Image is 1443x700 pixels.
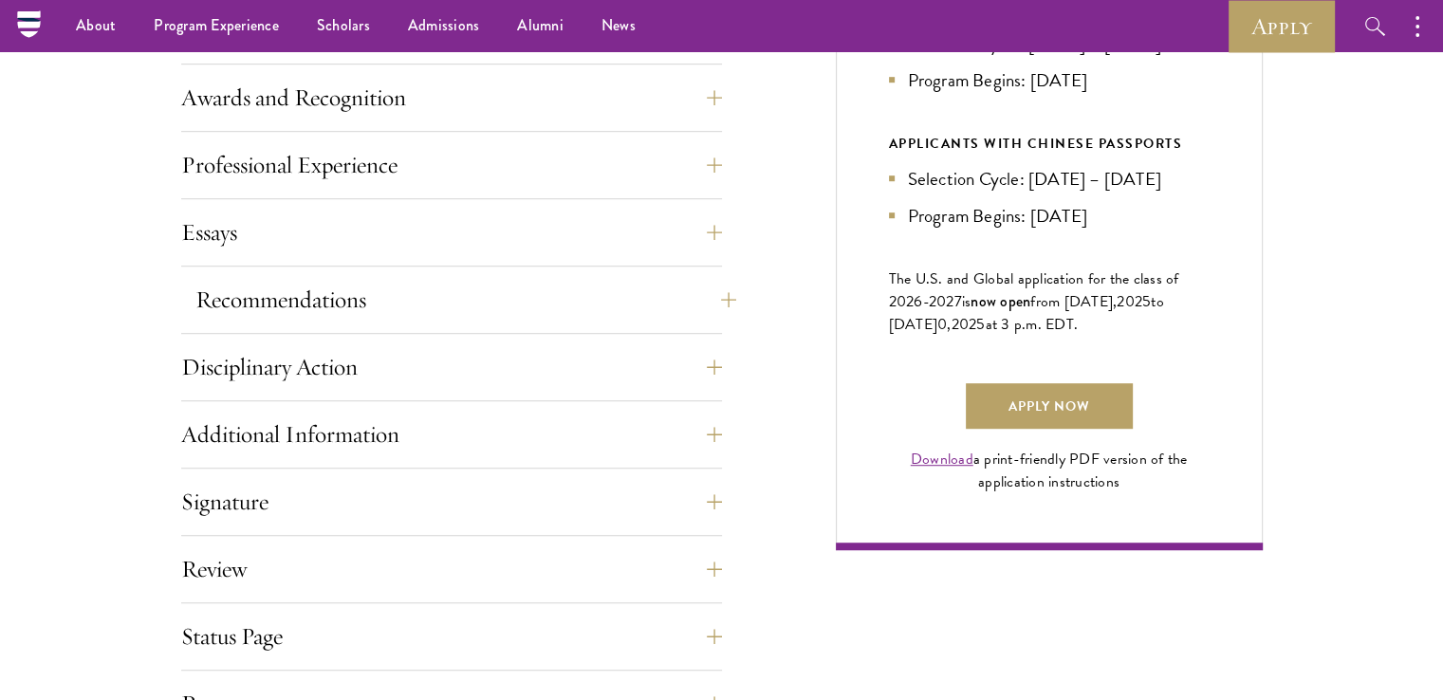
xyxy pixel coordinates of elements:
[889,290,1164,336] span: to [DATE]
[181,546,722,592] button: Review
[889,202,1210,230] li: Program Begins: [DATE]
[937,313,947,336] span: 0
[971,290,1030,312] span: now open
[181,479,722,525] button: Signature
[1030,290,1117,313] span: from [DATE],
[181,614,722,659] button: Status Page
[962,290,971,313] span: is
[986,313,1079,336] span: at 3 p.m. EDT.
[954,290,962,313] span: 7
[911,448,973,470] a: Download
[181,412,722,457] button: Additional Information
[1142,290,1151,313] span: 5
[1117,290,1142,313] span: 202
[181,210,722,255] button: Essays
[889,448,1210,493] div: a print-friendly PDF version of the application instructions
[947,313,951,336] span: ,
[181,142,722,188] button: Professional Experience
[889,66,1210,94] li: Program Begins: [DATE]
[181,344,722,390] button: Disciplinary Action
[195,277,736,322] button: Recommendations
[923,290,954,313] span: -202
[889,267,1179,313] span: The U.S. and Global application for the class of 202
[889,165,1210,193] li: Selection Cycle: [DATE] – [DATE]
[889,132,1210,156] div: APPLICANTS WITH CHINESE PASSPORTS
[976,313,985,336] span: 5
[966,383,1133,429] a: Apply Now
[952,313,977,336] span: 202
[181,75,722,120] button: Awards and Recognition
[914,290,922,313] span: 6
